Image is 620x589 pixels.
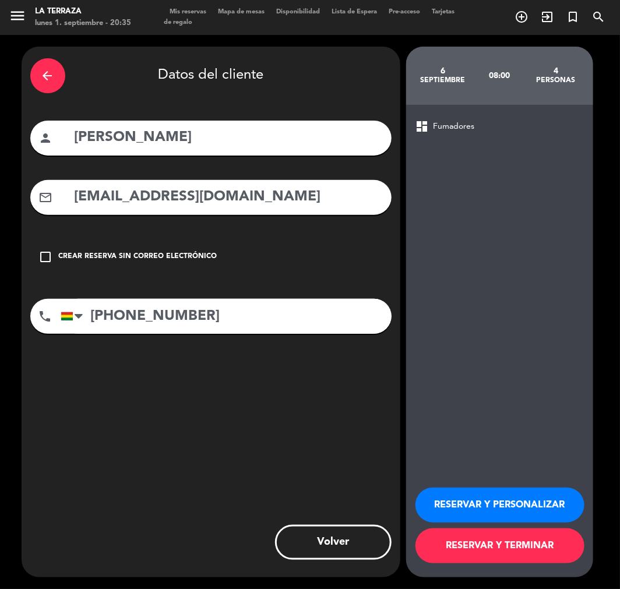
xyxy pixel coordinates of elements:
[38,309,52,323] i: phone
[9,7,26,29] button: menu
[527,66,584,76] div: 4
[415,528,584,563] button: RESERVAR Y TERMINAR
[9,7,26,24] i: menu
[540,10,554,24] i: exit_to_app
[591,10,605,24] i: search
[212,9,270,15] span: Mapa de mesas
[270,9,326,15] span: Disponibilidad
[35,6,131,17] div: La Terraza
[275,525,392,560] button: Volver
[415,488,584,523] button: RESERVAR Y PERSONALIZAR
[61,299,88,333] div: Bolivia: +591
[471,55,527,96] div: 08:00
[39,191,53,204] i: mail_outline
[39,131,53,145] i: person
[59,251,217,263] div: Crear reserva sin correo electrónico
[326,9,383,15] span: Lista de Espera
[434,120,475,133] span: Fumadores
[30,55,392,96] div: Datos del cliente
[515,10,529,24] i: add_circle_outline
[527,76,584,85] div: personas
[41,69,55,83] i: arrow_back
[73,185,383,209] input: Email del cliente
[415,66,471,76] div: 6
[415,76,471,85] div: septiembre
[39,250,53,264] i: check_box_outline_blank
[61,299,392,334] input: Número de teléfono...
[383,9,426,15] span: Pre-acceso
[566,10,580,24] i: turned_in_not
[73,126,383,150] input: Nombre del cliente
[35,17,131,29] div: lunes 1. septiembre - 20:35
[164,9,212,15] span: Mis reservas
[415,119,429,133] span: dashboard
